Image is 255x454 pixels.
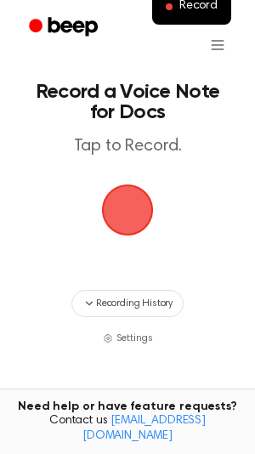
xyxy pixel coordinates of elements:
[71,290,184,317] button: Recording History
[31,82,224,122] h1: Record a Voice Note for Docs
[103,331,153,346] button: Settings
[31,136,224,157] p: Tap to Record.
[96,296,173,311] span: Recording History
[10,414,245,444] span: Contact us
[197,25,238,65] button: Open menu
[17,11,113,44] a: Beep
[102,184,153,236] img: Beep Logo
[82,415,206,442] a: [EMAIL_ADDRESS][DOMAIN_NAME]
[116,331,153,346] span: Settings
